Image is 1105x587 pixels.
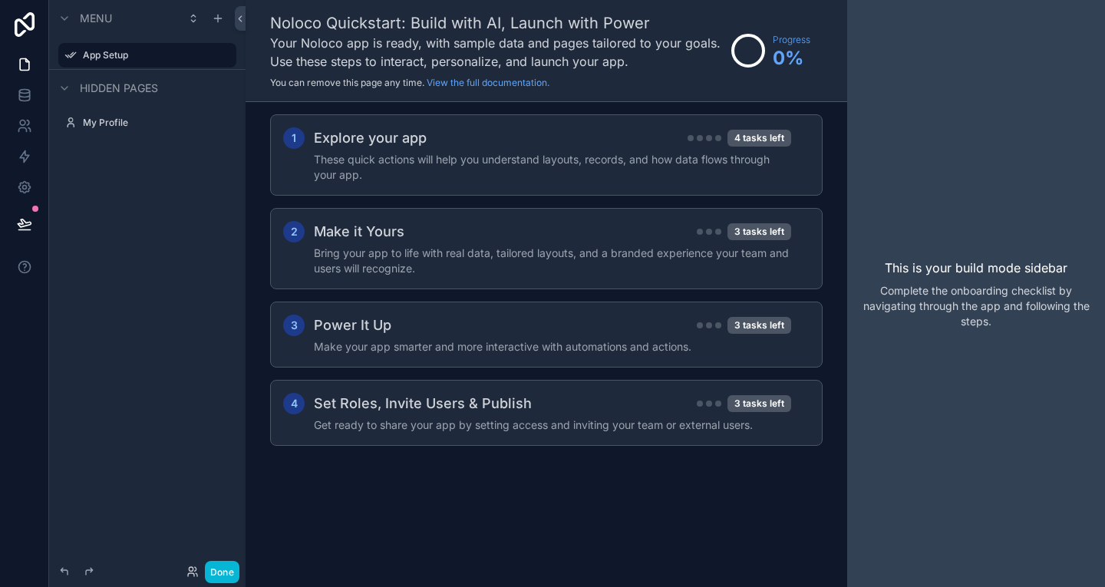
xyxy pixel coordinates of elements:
[427,77,549,88] a: View the full documentation.
[83,49,227,61] label: App Setup
[885,259,1067,277] p: This is your build mode sidebar
[270,34,724,71] h3: Your Noloco app is ready, with sample data and pages tailored to your goals. Use these steps to i...
[773,46,810,71] span: 0 %
[205,561,239,583] button: Done
[270,77,424,88] span: You can remove this page any time.
[773,34,810,46] span: Progress
[83,117,233,129] label: My Profile
[270,12,724,34] h1: Noloco Quickstart: Build with AI, Launch with Power
[859,283,1093,329] p: Complete the onboarding checklist by navigating through the app and following the steps.
[80,11,112,26] span: Menu
[80,81,158,96] span: Hidden pages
